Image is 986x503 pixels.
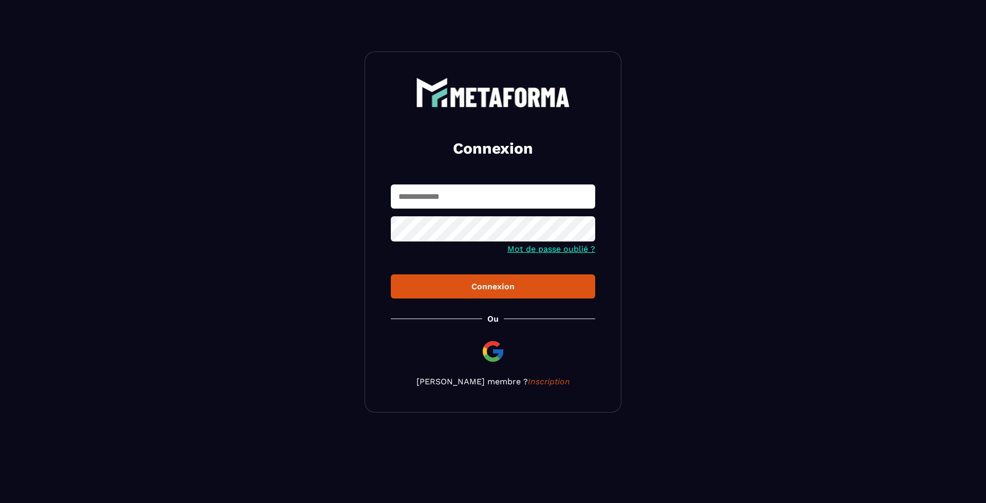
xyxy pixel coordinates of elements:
[528,377,570,386] a: Inscription
[416,78,570,107] img: logo
[391,78,595,107] a: logo
[403,138,583,159] h2: Connexion
[391,377,595,386] p: [PERSON_NAME] membre ?
[391,274,595,299] button: Connexion
[481,339,505,364] img: google
[507,244,595,254] a: Mot de passe oublié ?
[487,314,499,324] p: Ou
[399,282,587,291] div: Connexion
